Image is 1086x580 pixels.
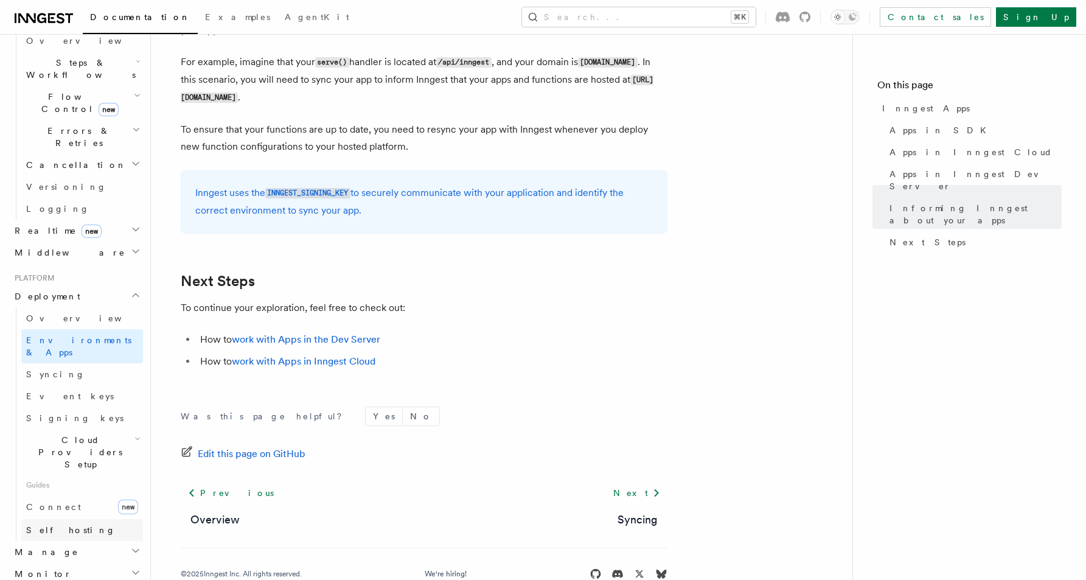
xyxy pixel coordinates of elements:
[21,385,143,407] a: Event keys
[26,182,106,192] span: Versioning
[877,97,1062,119] a: Inngest Apps
[731,11,748,23] kbd: ⌘K
[205,12,270,22] span: Examples
[889,236,966,248] span: Next Steps
[21,407,143,429] a: Signing keys
[366,407,402,425] button: Yes
[618,511,658,528] a: Syncing
[118,500,138,514] span: new
[181,410,350,422] p: Was this page helpful?
[181,569,302,579] div: © 2025 Inngest Inc. All rights reserved.
[265,187,350,198] a: INNGEST_SIGNING_KEY
[21,329,143,363] a: Environments & Apps
[10,30,143,220] div: Inngest Functions
[99,103,119,116] span: new
[181,54,667,107] p: For example, imagine that your handler is located at , and your domain is . In this scenario, you...
[26,369,85,379] span: Syncing
[26,36,151,46] span: Overview
[877,78,1062,97] h4: On this page
[10,541,143,563] button: Manage
[10,225,102,237] span: Realtime
[10,307,143,541] div: Deployment
[21,475,143,495] span: Guides
[232,355,375,367] a: work with Apps in Inngest Cloud
[606,482,667,504] a: Next
[26,204,89,214] span: Logging
[522,7,756,27] button: Search...⌘K
[315,57,349,68] code: serve()
[10,568,72,580] span: Monitor
[21,57,136,81] span: Steps & Workflows
[885,231,1062,253] a: Next Steps
[10,242,143,264] button: Middleware
[10,285,143,307] button: Deployment
[198,4,277,33] a: Examples
[21,159,127,171] span: Cancellation
[885,141,1062,163] a: Apps in Inngest Cloud
[21,30,143,52] a: Overview
[10,246,125,259] span: Middleware
[21,176,143,198] a: Versioning
[21,86,143,120] button: Flow Controlnew
[190,511,240,528] a: Overview
[181,482,281,504] a: Previous
[885,163,1062,197] a: Apps in Inngest Dev Server
[21,519,143,541] a: Self hosting
[889,124,994,136] span: Apps in SDK
[26,502,81,512] span: Connect
[436,57,492,68] code: /api/inngest
[885,119,1062,141] a: Apps in SDK
[889,202,1062,226] span: Informing Inngest about your apps
[198,445,305,463] span: Edit this page on GitHub
[21,52,143,86] button: Steps & Workflows
[26,391,114,401] span: Event keys
[195,184,653,219] p: Inngest uses the to securely communicate with your application and identify the correct environme...
[21,307,143,329] a: Overview
[21,198,143,220] a: Logging
[21,363,143,385] a: Syncing
[197,331,667,348] li: How to
[181,121,667,155] p: To ensure that your functions are up to date, you need to resync your app with Inngest whenever y...
[21,495,143,519] a: Connectnew
[21,91,134,115] span: Flow Control
[996,7,1076,27] a: Sign Up
[285,12,349,22] span: AgentKit
[83,4,198,34] a: Documentation
[26,335,131,357] span: Environments & Apps
[90,12,190,22] span: Documentation
[82,225,102,238] span: new
[889,146,1053,158] span: Apps in Inngest Cloud
[880,7,991,27] a: Contact sales
[10,273,55,283] span: Platform
[21,125,132,149] span: Errors & Retries
[10,546,78,558] span: Manage
[21,434,134,470] span: Cloud Providers Setup
[425,569,467,579] a: We're hiring!
[10,220,143,242] button: Realtimenew
[21,120,143,154] button: Errors & Retries
[578,57,638,68] code: [DOMAIN_NAME]
[889,168,1062,192] span: Apps in Inngest Dev Server
[26,313,151,323] span: Overview
[277,4,357,33] a: AgentKit
[26,413,124,423] span: Signing keys
[885,197,1062,231] a: Informing Inngest about your apps
[21,429,143,475] button: Cloud Providers Setup
[21,154,143,176] button: Cancellation
[26,525,116,535] span: Self hosting
[181,299,667,316] p: To continue your exploration, feel free to check out:
[232,334,380,345] a: work with Apps in the Dev Server
[181,273,255,290] a: Next Steps
[882,102,970,114] span: Inngest Apps
[197,353,667,370] li: How to
[403,407,439,425] button: No
[10,290,80,302] span: Deployment
[265,188,350,198] code: INNGEST_SIGNING_KEY
[830,10,860,24] button: Toggle dark mode
[181,445,305,463] a: Edit this page on GitHub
